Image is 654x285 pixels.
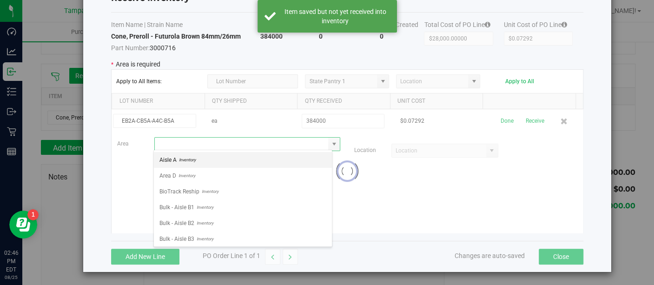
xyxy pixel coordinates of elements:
[159,200,194,214] span: Bulk - Aisle B1
[27,209,39,220] iframe: Resource center unread badge
[111,44,150,52] span: Part Number:
[111,249,179,265] button: Add New Line
[380,33,383,40] strong: 0
[484,21,490,28] i: Specifying a total cost will update all item costs.
[111,41,260,53] span: 3000716
[194,232,213,246] span: Inventory
[380,20,424,32] th: Pkgs Created
[390,93,483,109] th: Unit Cost
[116,78,200,85] span: Apply to All Items:
[111,20,260,32] th: Item Name | Strain Name
[194,216,213,230] span: Inventory
[504,20,583,32] th: Unit Cost of PO Line
[505,78,534,85] button: Apply to All
[116,60,160,68] span: Area is required
[159,169,176,183] span: Area D
[159,153,177,167] span: Aisle A
[297,93,390,109] th: Qty Received
[319,33,323,40] strong: 0
[281,7,390,26] div: Item saved but not yet received into inventory
[203,252,260,259] span: PO Order Line 1 of 1
[562,21,567,28] i: Specifying a total cost will update all item costs.
[159,232,194,246] span: Bulk - Aisle B3
[159,185,199,199] span: BioTrack Reship
[176,169,195,183] span: Inventory
[177,153,196,167] span: Inventory
[9,211,37,239] iframe: Resource center
[455,252,525,259] span: Changes are auto-saved
[194,200,213,214] span: Inventory
[207,74,298,88] input: Lot Number
[205,93,297,109] th: Qty Shipped
[112,93,205,109] th: Lot Number
[539,249,583,265] button: Close
[111,33,241,40] strong: Cone, Preroll - Futurola Brown 84mm/26mm
[424,20,503,32] th: Total Cost of PO Line
[260,33,283,40] strong: 384000
[199,185,218,199] span: Inventory
[159,216,194,230] span: Bulk - Aisle B2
